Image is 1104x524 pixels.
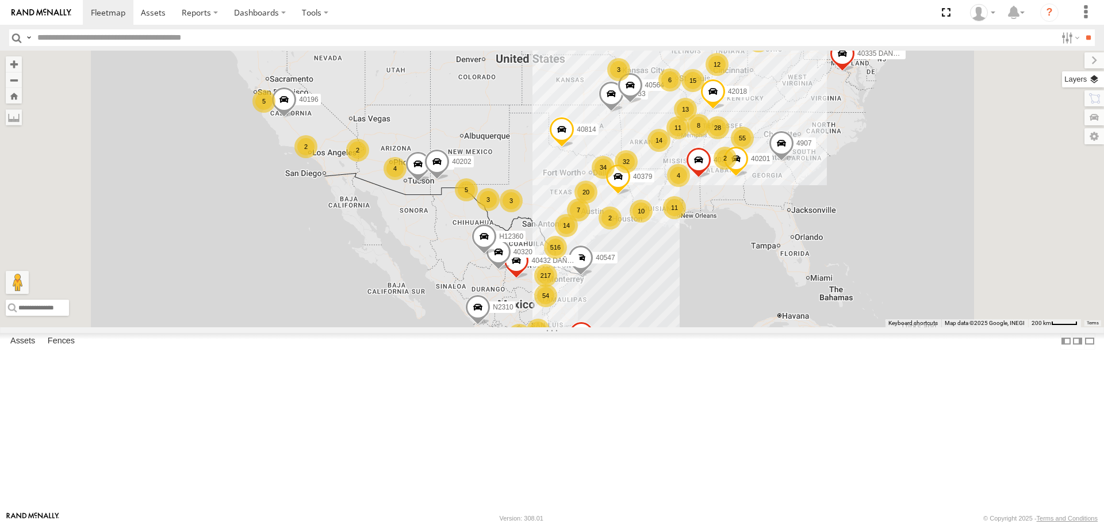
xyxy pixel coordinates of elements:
div: 11 [663,196,686,219]
div: 34 [592,156,615,179]
span: 40432 DAÑADO [531,257,582,265]
label: Search Filter Options [1057,29,1082,46]
div: 20 [574,181,597,204]
label: Dock Summary Table to the Left [1060,333,1072,350]
img: rand-logo.svg [11,9,71,17]
span: 4907 [796,139,812,147]
button: Zoom in [6,56,22,72]
div: 217 [534,264,557,287]
div: 10 [630,200,653,223]
div: Aurora Salinas [966,4,999,21]
div: Version: 308.01 [500,515,543,522]
span: 40201 [751,155,770,163]
label: Assets [5,334,41,350]
div: 55 [731,127,754,150]
span: 40564 [645,81,664,89]
div: 15 [681,69,704,92]
div: 5 [455,178,478,201]
div: 3 [500,189,523,212]
div: 6 [658,68,681,91]
div: 4 [667,164,690,187]
div: 11 [666,116,689,139]
button: Keyboard shortcuts [888,319,938,327]
span: 200 km [1032,320,1051,326]
div: 14 [647,129,670,152]
div: 54 [534,284,557,307]
label: Hide Summary Table [1084,333,1095,350]
span: 40196 [299,95,318,104]
a: Terms and Conditions [1037,515,1098,522]
div: 13 [674,98,697,121]
span: 40379 [633,173,652,181]
button: Map Scale: 200 km per 42 pixels [1028,319,1081,327]
span: 40547 [596,254,615,262]
div: 44 [508,324,531,347]
span: 42018 [728,88,747,96]
div: 2 [714,147,737,170]
a: Visit our Website [6,512,59,524]
span: Map data ©2025 Google, INEGI [945,320,1025,326]
div: 516 [544,236,567,259]
button: Zoom Home [6,88,22,104]
div: 2 [346,139,369,162]
div: 7 [567,198,590,221]
div: 2 [599,206,622,230]
div: 28 [706,116,729,139]
span: 40783 [626,90,645,98]
button: Zoom out [6,72,22,88]
div: 3 [607,58,630,81]
label: Dock Summary Table to the Right [1072,333,1083,350]
span: 40814 [577,125,596,133]
span: 40202 [452,158,471,166]
div: 5 [252,90,275,113]
label: Measure [6,109,22,125]
div: 12 [706,53,729,76]
span: 40335 DAÑADO [857,50,908,58]
a: Terms (opens in new tab) [1087,320,1099,325]
button: Drag Pegman onto the map to open Street View [6,271,29,294]
label: Fences [42,334,80,350]
div: 2 [294,135,317,158]
span: N2310 [493,303,513,311]
div: 32 [615,150,638,173]
div: 4 [384,157,407,180]
span: 40320 [513,248,532,257]
label: Search Query [24,29,33,46]
span: H12360 [499,233,523,241]
div: 3 [477,188,500,211]
label: Map Settings [1084,128,1104,144]
div: 51 [527,319,550,342]
div: 8 [687,114,710,137]
div: 14 [555,214,578,237]
div: © Copyright 2025 - [983,515,1098,522]
i: ? [1040,3,1059,22]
